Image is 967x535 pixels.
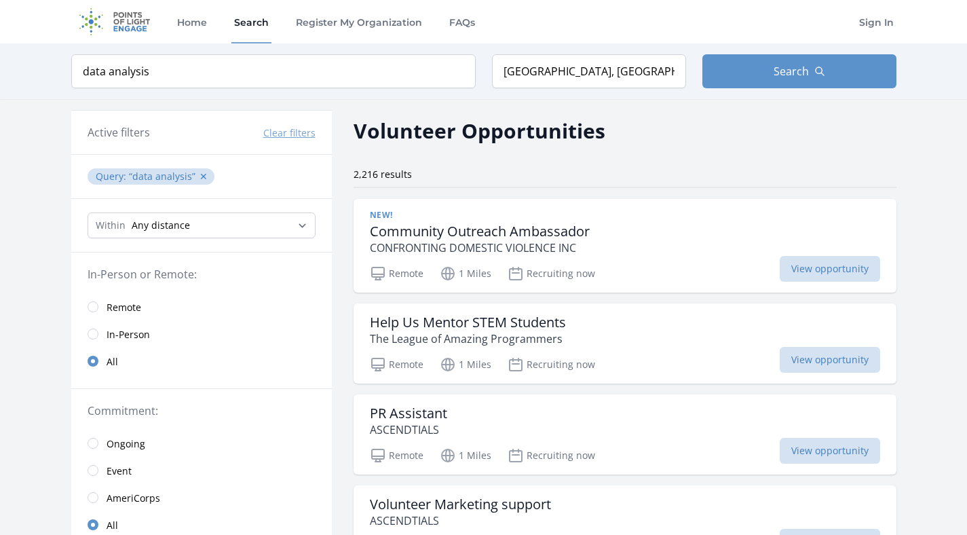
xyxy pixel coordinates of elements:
[780,438,880,464] span: View opportunity
[508,265,595,282] p: Recruiting now
[370,314,566,331] h3: Help Us Mentor STEM Students
[107,355,118,369] span: All
[354,303,896,384] a: Help Us Mentor STEM Students The League of Amazing Programmers Remote 1 Miles Recruiting now View...
[354,199,896,293] a: New! Community Outreach Ambassador CONFRONTING DOMESTIC VIOLENCE INC Remote 1 Miles Recruiting no...
[370,447,423,464] p: Remote
[370,356,423,373] p: Remote
[88,403,316,419] legend: Commitment:
[370,496,551,513] h3: Volunteer Marketing support
[129,170,195,183] q: data analysis
[71,348,332,375] a: All
[370,240,590,256] p: CONFRONTING DOMESTIC VIOLENCE INC
[702,54,896,88] button: Search
[370,265,423,282] p: Remote
[107,519,118,532] span: All
[71,320,332,348] a: In-Person
[440,265,491,282] p: 1 Miles
[107,464,132,478] span: Event
[96,170,129,183] span: Query :
[88,124,150,141] h3: Active filters
[492,54,686,88] input: Location
[88,266,316,282] legend: In-Person or Remote:
[71,457,332,484] a: Event
[508,356,595,373] p: Recruiting now
[107,492,160,505] span: AmeriCorps
[370,223,590,240] h3: Community Outreach Ambassador
[354,394,896,475] a: PR Assistant ASCENDTIALS Remote 1 Miles Recruiting now View opportunity
[440,447,491,464] p: 1 Miles
[780,347,880,373] span: View opportunity
[263,126,316,140] button: Clear filters
[200,170,208,183] button: ✕
[508,447,595,464] p: Recruiting now
[107,328,150,342] span: In-Person
[107,437,145,451] span: Ongoing
[780,256,880,282] span: View opportunity
[440,356,491,373] p: 1 Miles
[107,301,141,314] span: Remote
[370,405,447,422] h3: PR Assistant
[71,293,332,320] a: Remote
[71,430,332,457] a: Ongoing
[774,63,809,79] span: Search
[354,115,605,146] h2: Volunteer Opportunities
[370,422,447,438] p: ASCENDTIALS
[370,210,393,221] span: New!
[88,213,316,238] select: Search Radius
[370,513,551,529] p: ASCENDTIALS
[370,331,566,347] p: The League of Amazing Programmers
[71,484,332,511] a: AmeriCorps
[71,54,476,88] input: Keyword
[354,168,412,181] span: 2,216 results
